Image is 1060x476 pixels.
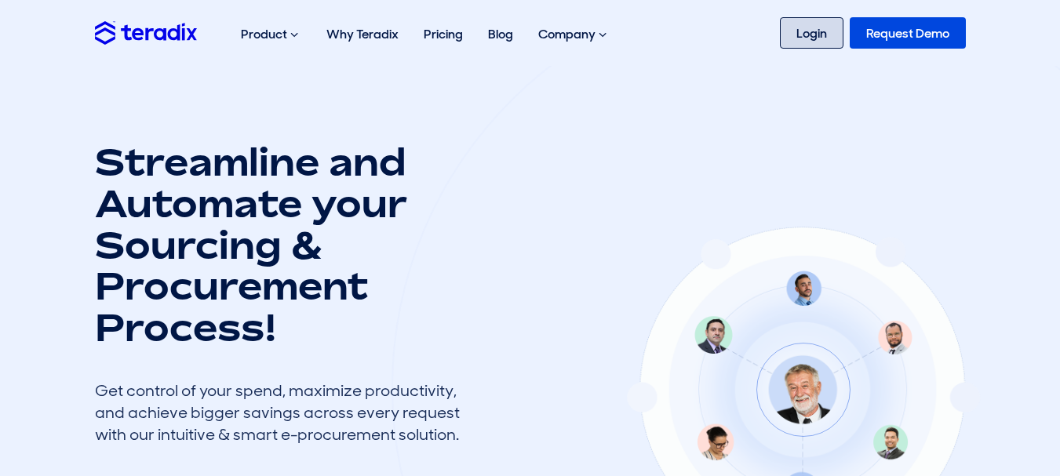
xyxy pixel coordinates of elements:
[956,372,1038,454] iframe: Chatbot
[95,141,472,348] h1: Streamline and Automate your Sourcing & Procurement Process!
[475,9,526,59] a: Blog
[526,9,622,60] div: Company
[780,17,843,49] a: Login
[95,21,197,44] img: Teradix logo
[95,380,472,445] div: Get control of your spend, maximize productivity, and achieve bigger savings across every request...
[411,9,475,59] a: Pricing
[228,9,314,60] div: Product
[314,9,411,59] a: Why Teradix
[850,17,966,49] a: Request Demo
